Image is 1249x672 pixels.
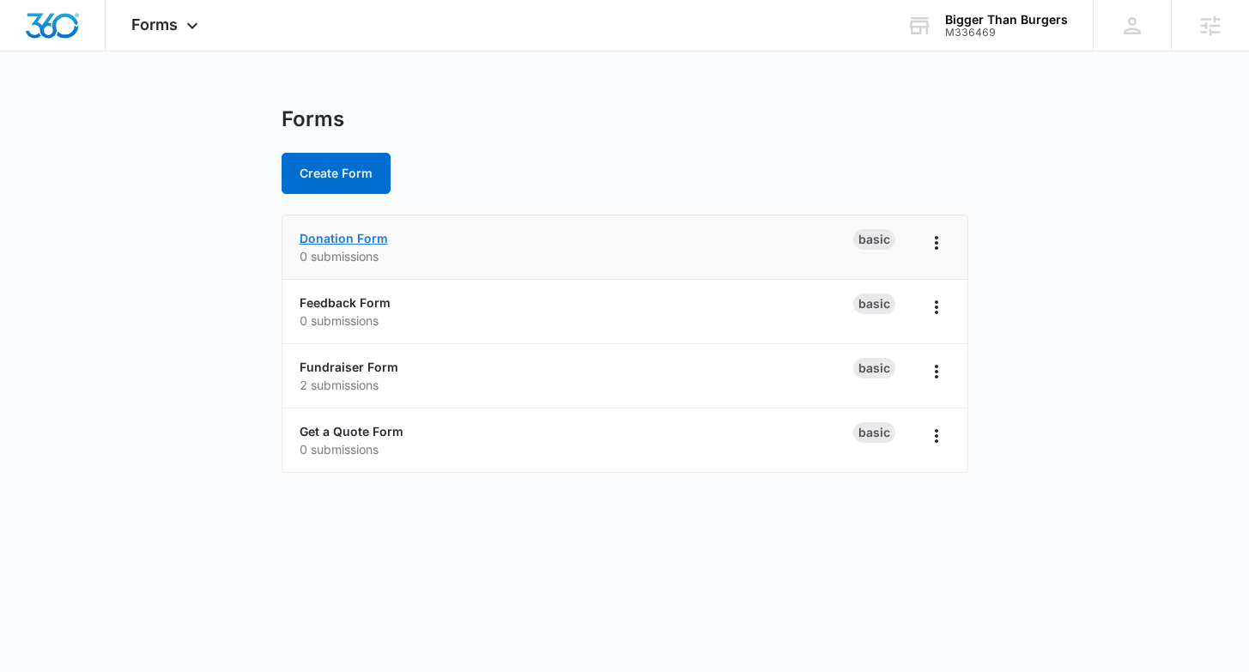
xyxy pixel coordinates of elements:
[300,312,853,330] p: 0 submissions
[300,295,391,310] a: Feedback Form
[300,360,398,374] a: Fundraiser Form
[282,106,344,132] h1: Forms
[923,294,950,321] button: Overflow Menu
[300,440,853,458] p: 0 submissions
[300,231,388,245] a: Donation Form
[945,27,1068,39] div: account id
[300,247,853,265] p: 0 submissions
[282,153,391,194] button: Create Form
[923,358,950,385] button: Overflow Menu
[923,229,950,257] button: Overflow Menu
[853,229,895,250] div: Basic
[131,15,178,33] span: Forms
[853,294,895,314] div: Basic
[300,424,403,439] a: Get a Quote Form
[945,13,1068,27] div: account name
[853,358,895,378] div: Basic
[853,422,895,443] div: Basic
[300,376,853,394] p: 2 submissions
[923,422,950,450] button: Overflow Menu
